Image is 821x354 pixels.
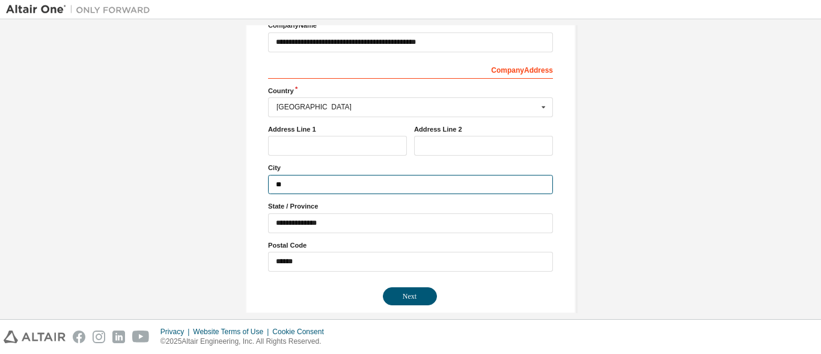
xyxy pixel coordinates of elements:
[4,331,66,343] img: altair_logo.svg
[268,20,553,30] label: Company Name
[383,287,437,305] button: Next
[276,103,538,111] div: [GEOGRAPHIC_DATA]
[414,124,553,134] label: Address Line 2
[73,331,85,343] img: facebook.svg
[268,60,553,79] div: Company Address
[160,327,193,337] div: Privacy
[160,337,331,347] p: © 2025 Altair Engineering, Inc. All Rights Reserved.
[6,4,156,16] img: Altair One
[268,124,407,134] label: Address Line 1
[268,240,553,250] label: Postal Code
[268,201,553,211] label: State / Province
[132,331,150,343] img: youtube.svg
[268,163,553,172] label: City
[193,327,272,337] div: Website Terms of Use
[268,86,553,96] label: Country
[272,327,331,337] div: Cookie Consent
[93,331,105,343] img: instagram.svg
[112,331,125,343] img: linkedin.svg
